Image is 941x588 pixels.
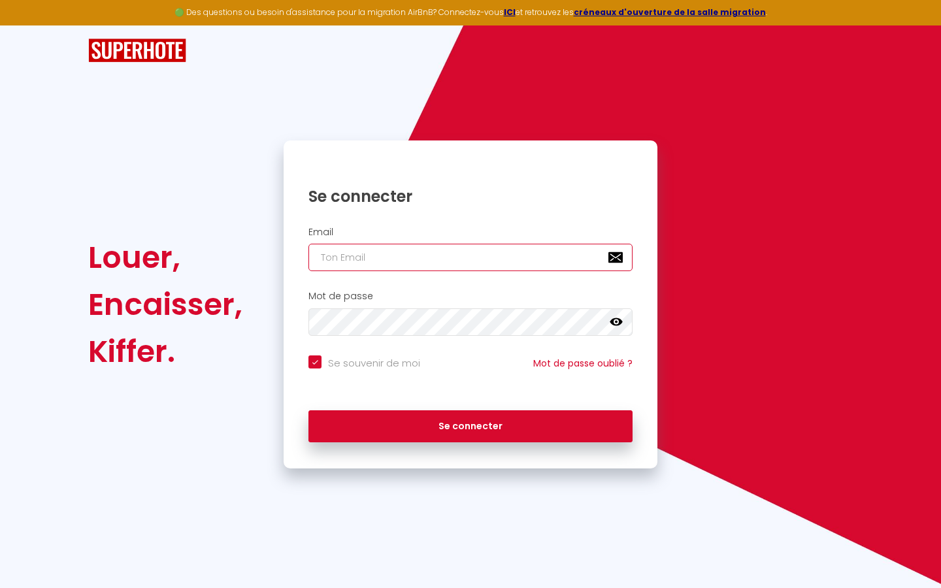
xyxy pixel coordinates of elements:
[88,328,242,375] div: Kiffer.
[88,234,242,281] div: Louer,
[10,5,50,44] button: Ouvrir le widget de chat LiveChat
[533,357,633,370] a: Mot de passe oublié ?
[504,7,516,18] a: ICI
[308,186,633,206] h1: Se connecter
[88,281,242,328] div: Encaisser,
[308,244,633,271] input: Ton Email
[574,7,766,18] a: créneaux d'ouverture de la salle migration
[308,410,633,443] button: Se connecter
[88,39,186,63] img: SuperHote logo
[308,227,633,238] h2: Email
[308,291,633,302] h2: Mot de passe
